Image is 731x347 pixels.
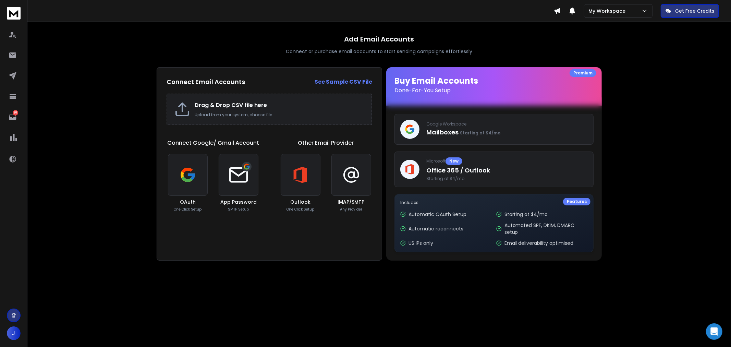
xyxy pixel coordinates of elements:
[7,7,21,20] img: logo
[287,207,314,212] p: One Click Setup
[400,200,588,205] p: Includes
[195,101,365,109] h2: Drag & Drop CSV file here
[675,8,714,14] p: Get Free Credits
[409,211,466,218] p: Automatic OAuth Setup
[7,326,21,340] button: J
[409,240,433,247] p: US IPs only
[504,240,574,247] p: Email deliverability optimised
[426,121,588,127] p: Google Workspace
[6,110,20,124] a: 26
[174,207,202,212] p: One Click Setup
[706,323,722,340] div: Open Intercom Messenger
[460,130,500,136] span: Starting at $4/mo
[394,86,594,95] p: Done-For-You Setup
[588,8,628,14] p: My Workspace
[167,77,245,87] h2: Connect Email Accounts
[315,78,372,86] a: See Sample CSV File
[340,207,362,212] p: Any Provider
[426,128,588,137] p: Mailboxes
[13,110,18,116] p: 26
[446,157,462,165] div: New
[167,139,259,147] h1: Connect Google/ Gmail Account
[409,225,463,232] p: Automatic reconnects
[504,222,588,236] p: Automated SPF, DKIM, DMARC setup
[344,34,414,44] h1: Add Email Accounts
[563,198,590,205] div: Features
[220,199,257,205] h3: App Password
[426,166,588,175] p: Office 365 / Outlook
[286,48,473,55] p: Connect or purchase email accounts to start sending campaigns effortlessly
[290,199,310,205] h3: Outlook
[570,69,596,77] div: Premium
[228,207,249,212] p: SMTP Setup
[426,176,588,181] span: Starting at $4/mo
[426,157,588,165] p: Microsoft
[394,75,594,95] h1: Buy Email Accounts
[338,199,365,205] h3: IMAP/SMTP
[504,211,548,218] p: Starting at $4/mo
[180,199,196,205] h3: OAuth
[661,4,719,18] button: Get Free Credits
[195,112,365,118] p: Upload from your system, choose file
[298,139,354,147] h1: Other Email Provider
